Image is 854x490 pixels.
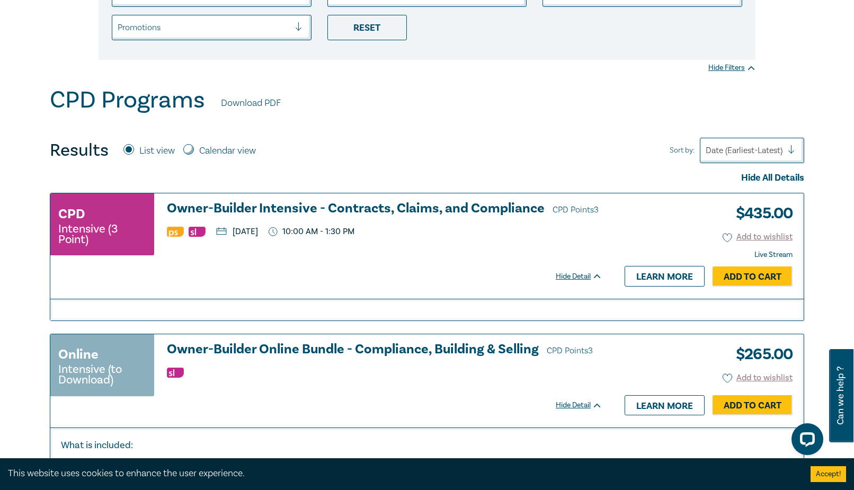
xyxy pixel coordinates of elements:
img: Substantive Law [167,368,184,378]
h3: $ 265.00 [728,342,793,367]
p: 10:00 AM - 1:30 PM [269,227,354,237]
input: select [118,22,120,33]
h3: Owner-Builder Online Bundle - Compliance, Building & Selling [167,342,602,358]
label: Calendar view [199,144,256,158]
span: CPD Points 3 [547,345,593,356]
h3: Online [58,345,99,364]
img: Professional Skills [167,227,184,237]
a: Owner-Builder Online Bundle - Compliance, Building & Selling CPD Points3 [167,342,602,358]
h3: CPD [58,204,85,224]
a: Learn more [625,266,705,286]
span: CPD Points 3 [553,204,599,215]
div: Hide All Details [50,171,804,185]
div: This website uses cookies to enhance the user experience. [8,467,795,480]
span: Can we help ? [835,355,846,436]
label: List view [139,144,175,158]
div: Hide Detail [556,271,614,282]
button: Accept cookies [811,466,846,482]
span: Sort by: [670,145,695,156]
div: Hide Filters [708,63,755,73]
h4: Results [50,140,109,161]
div: Hide Detail [556,400,614,411]
button: Add to wishlist [723,231,793,243]
h3: $ 435.00 [728,201,793,226]
a: Add to Cart [713,395,793,415]
input: Sort by [706,145,708,156]
h3: Owner-Builder Intensive - Contracts, Claims, and Compliance [167,201,602,217]
a: Owner-Builder Intensive - Contracts, Claims, and Compliance CPD Points3 [167,201,602,217]
div: Reset [327,15,407,40]
button: Add to wishlist [723,372,793,384]
a: Download PDF [221,96,281,110]
a: Add to Cart [713,266,793,287]
small: Intensive (3 Point) [58,224,146,245]
img: Substantive Law [189,227,206,237]
p: [DATE] [216,227,258,236]
h1: CPD Programs [50,86,205,114]
strong: What is included: [61,439,133,451]
a: Learn more [625,395,705,415]
strong: Live Stream [754,250,793,260]
iframe: LiveChat chat widget [783,419,828,464]
small: Intensive (to Download) [58,364,146,385]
